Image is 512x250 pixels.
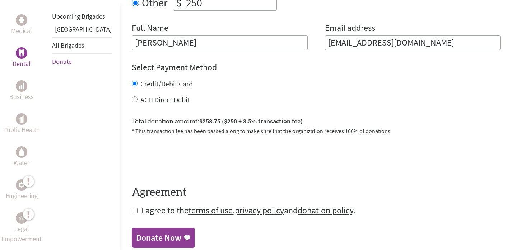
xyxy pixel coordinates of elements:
p: Dental [13,59,31,69]
a: WaterWater [14,146,29,168]
label: Total donation amount: [132,116,303,127]
label: Credit/Debit Card [140,79,193,88]
a: Legal EmpowermentLegal Empowerment [1,212,42,244]
p: * This transaction fee has been passed along to make sure that the organization receives 100% of ... [132,127,501,135]
a: DentalDental [13,47,31,69]
iframe: reCAPTCHA [132,144,241,172]
img: Business [19,83,24,89]
h4: Agreement [132,186,501,199]
img: Medical [19,17,24,23]
p: Medical [11,26,32,36]
a: terms of use [188,205,233,216]
input: Your Email [325,35,501,50]
a: EngineeringEngineering [6,179,38,201]
div: Legal Empowerment [16,212,27,224]
div: Dental [16,47,27,59]
p: Legal Empowerment [1,224,42,244]
a: privacy policy [235,205,284,216]
div: Engineering [16,179,27,191]
div: Business [16,80,27,92]
li: All Brigades [52,37,112,54]
label: Full Name [132,22,168,35]
a: Donate Now [132,228,195,248]
p: Business [9,92,34,102]
a: BusinessBusiness [9,80,34,102]
p: Engineering [6,191,38,201]
a: [GEOGRAPHIC_DATA] [55,25,112,33]
label: Email address [325,22,375,35]
div: Public Health [16,113,27,125]
a: MedicalMedical [11,14,32,36]
div: Donate Now [136,232,181,244]
img: Legal Empowerment [19,216,24,220]
p: Water [14,158,29,168]
div: Medical [16,14,27,26]
a: All Brigades [52,41,84,49]
img: Water [19,148,24,156]
a: donation policy [298,205,353,216]
li: Upcoming Brigades [52,9,112,24]
a: Upcoming Brigades [52,12,105,20]
span: I agree to the , and . [141,205,355,216]
a: Public HealthPublic Health [3,113,40,135]
div: Water [16,146,27,158]
p: Public Health [3,125,40,135]
h4: Select Payment Method [132,62,501,73]
input: Enter Full Name [132,35,308,50]
label: ACH Direct Debit [140,95,190,104]
a: Donate [52,57,72,66]
img: Engineering [19,182,24,188]
img: Public Health [19,115,24,123]
li: Donate [52,54,112,70]
li: Guatemala [52,24,112,37]
span: $258.75 ($250 + 3.5% transaction fee) [199,117,303,125]
img: Dental [19,49,24,56]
